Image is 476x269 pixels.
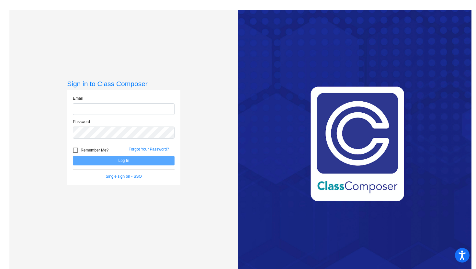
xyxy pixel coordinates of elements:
a: Single sign on - SSO [106,174,142,179]
a: Forgot Your Password? [129,147,169,151]
label: Password [73,119,90,125]
span: Remember Me? [81,146,108,154]
h3: Sign in to Class Composer [67,80,180,88]
label: Email [73,95,83,101]
button: Log In [73,156,175,165]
